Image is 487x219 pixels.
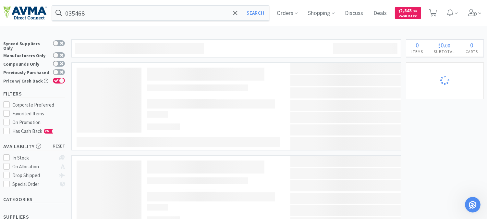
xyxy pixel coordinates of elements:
[3,90,65,97] h5: Filters
[13,172,56,179] div: Drop Shipped
[399,7,417,14] span: 2,843
[13,110,65,118] div: Favorited Items
[13,119,65,126] div: On Promotion
[13,163,56,171] div: On Allocation
[3,196,65,203] h5: Categories
[416,41,419,49] span: 0
[429,48,460,55] h4: Subtotal
[3,6,47,20] img: e4e33dab9f054f5782a47901c742baa9_102.png
[3,40,50,50] div: Synced Suppliers Only
[3,143,65,150] h5: Availability
[53,143,65,150] span: reset
[13,101,65,109] div: Corporate Preferred
[371,10,390,16] a: Deals
[439,42,441,49] span: $
[13,154,56,162] div: In Stock
[3,61,50,66] div: Compounds Only
[343,10,366,16] a: Discuss
[242,6,269,20] button: Search
[460,48,483,55] h4: Carts
[3,78,50,83] div: Price w/ Cash Back
[395,4,421,22] a: $2,843.98Cash Back
[3,52,50,58] div: Manufacturers Only
[13,180,56,188] div: Special Order
[52,6,269,20] input: Search by item, sku, manufacturer, ingredient, size...
[441,41,444,49] span: 0
[429,42,460,48] div: .
[399,15,417,19] span: Cash Back
[465,197,481,213] iframe: Intercom live chat
[412,9,417,13] span: . 98
[406,48,429,55] h4: Items
[445,42,451,49] span: 00
[3,69,50,75] div: Previously Purchased
[399,9,400,13] span: $
[470,41,474,49] span: 0
[44,129,51,133] span: CB
[13,128,53,134] span: Has Cash Back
